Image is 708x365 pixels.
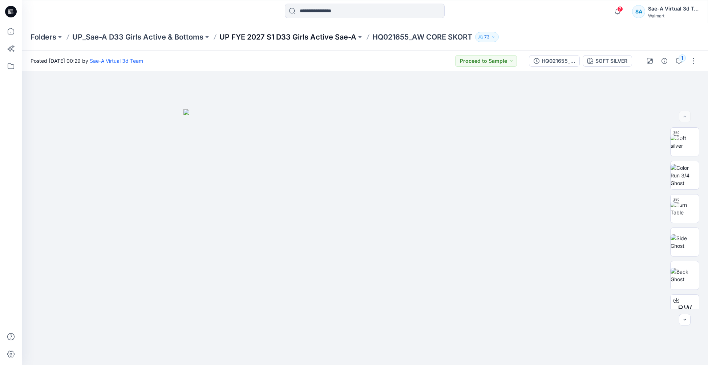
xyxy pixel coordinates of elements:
[595,57,627,65] div: SOFT SILVER
[632,5,645,18] div: SA
[583,55,632,67] button: SOFT SILVER
[671,201,699,216] img: Turn Table
[529,55,580,67] button: HQ021655_SIZE-SET_AW CORE SKORT_SaeA_081825
[671,134,699,149] img: Soft silver
[671,268,699,283] img: Back Ghost
[31,57,143,65] span: Posted [DATE] 00:29 by
[90,58,143,64] a: Sae-A Virtual 3d Team
[31,32,56,42] a: Folders
[648,13,699,19] div: Walmart
[673,55,685,67] button: 1
[679,54,686,62] div: 1
[72,32,203,42] a: UP_Sae-A D33 Girls Active & Bottoms
[484,33,490,41] p: 73
[617,6,623,12] span: 7
[671,164,699,187] img: Color Run 3/4 Ghost
[475,32,499,42] button: 73
[183,109,547,365] img: eyJhbGciOiJIUzI1NiIsImtpZCI6IjAiLCJzbHQiOiJzZXMiLCJ0eXAiOiJKV1QifQ.eyJkYXRhIjp7InR5cGUiOiJzdG9yYW...
[659,55,670,67] button: Details
[678,302,692,315] span: BW
[648,4,699,13] div: Sae-A Virtual 3d Team
[671,234,699,250] img: Side Ghost
[372,32,472,42] p: HQ021655_AW CORE SKORT
[219,32,356,42] a: UP FYE 2027 S1 D33 Girls Active Sae-A
[542,57,575,65] div: HQ021655_SIZE-SET_AW CORE SKORT_SaeA_081825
